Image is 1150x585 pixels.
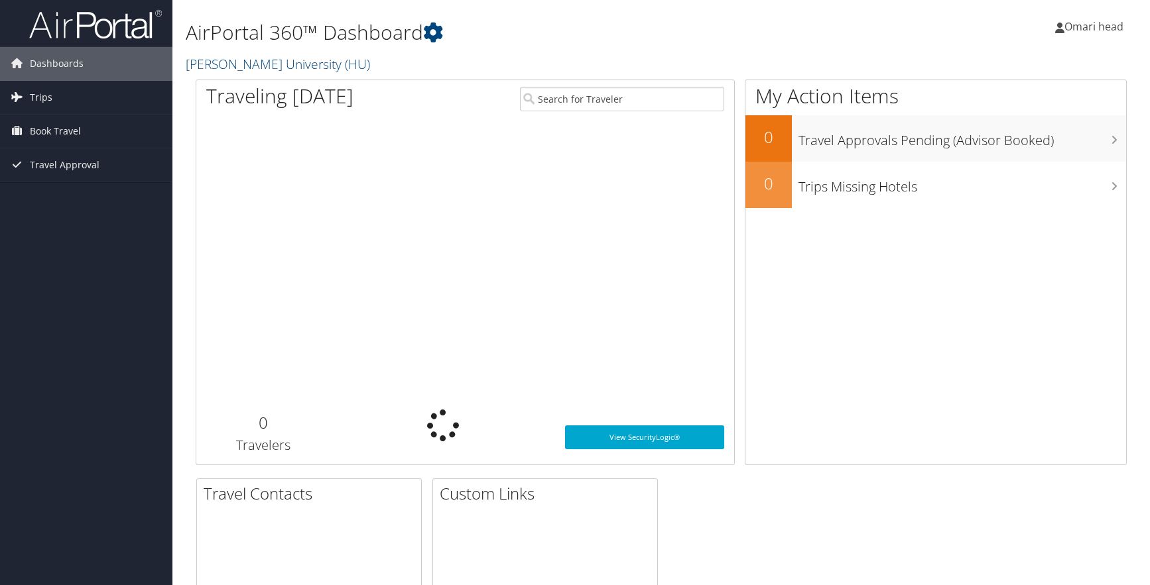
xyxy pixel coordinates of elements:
[799,171,1126,196] h3: Trips Missing Hotels
[745,162,1126,208] a: 0Trips Missing Hotels
[1064,19,1123,34] span: Omari head
[30,47,84,80] span: Dashboards
[745,115,1126,162] a: 0Travel Approvals Pending (Advisor Booked)
[206,436,321,454] h3: Travelers
[745,126,792,148] h2: 0
[30,148,99,182] span: Travel Approval
[30,115,81,148] span: Book Travel
[745,172,792,195] h2: 0
[440,482,657,505] h2: Custom Links
[30,81,52,114] span: Trips
[186,19,820,46] h1: AirPortal 360™ Dashboard
[520,87,724,111] input: Search for Traveler
[186,55,373,73] a: [PERSON_NAME] University (HU)
[206,411,321,434] h2: 0
[745,82,1126,110] h1: My Action Items
[29,9,162,40] img: airportal-logo.png
[799,125,1126,150] h3: Travel Approvals Pending (Advisor Booked)
[204,482,421,505] h2: Travel Contacts
[206,82,353,110] h1: Traveling [DATE]
[565,425,724,449] a: View SecurityLogic®
[1055,7,1137,46] a: Omari head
